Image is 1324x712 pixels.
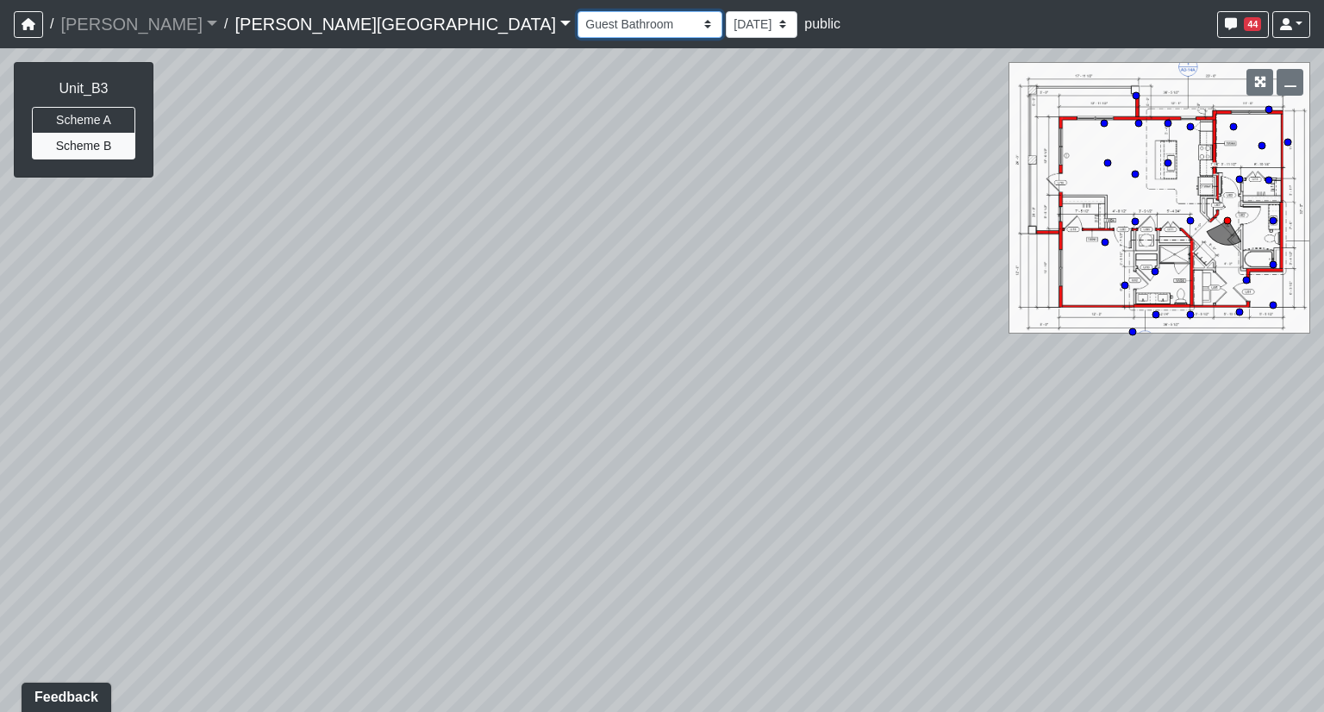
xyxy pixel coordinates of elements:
iframe: Ybug feedback widget [13,678,115,712]
span: / [217,7,234,41]
a: [PERSON_NAME] [60,7,217,41]
h6: Unit_B3 [32,80,135,97]
span: public [804,16,840,31]
a: [PERSON_NAME][GEOGRAPHIC_DATA] [234,7,571,41]
button: Scheme A [32,107,135,134]
button: 44 [1217,11,1269,38]
button: Scheme B [32,133,135,159]
span: 44 [1244,17,1261,31]
span: / [43,7,60,41]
